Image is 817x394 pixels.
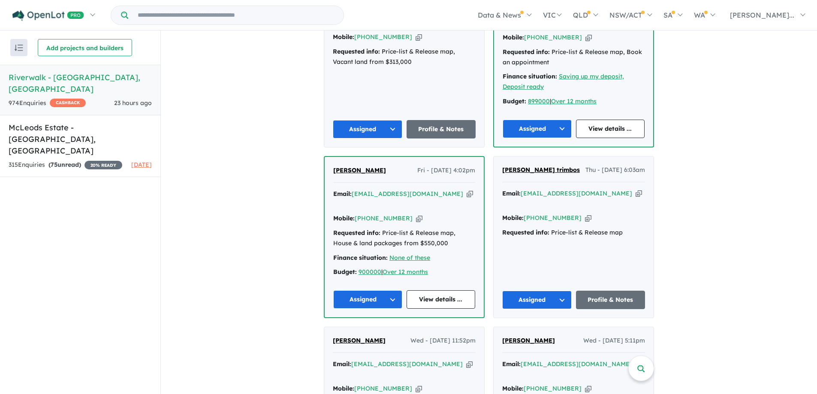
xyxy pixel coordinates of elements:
[502,291,572,309] button: Assigned
[12,10,84,21] img: Openlot PRO Logo White
[333,214,355,222] strong: Mobile:
[502,337,555,344] span: [PERSON_NAME]
[503,120,572,138] button: Assigned
[333,190,352,198] strong: Email:
[503,72,557,80] strong: Finance situation:
[467,189,473,199] button: Copy
[333,268,357,276] strong: Budget:
[359,268,381,276] a: 900000
[502,385,524,392] strong: Mobile:
[576,291,645,309] a: Profile & Notes
[551,97,597,105] a: Over 12 months
[354,33,412,41] a: [PHONE_NUMBER]
[503,33,524,41] strong: Mobile:
[15,45,23,51] img: sort.svg
[502,228,645,238] div: Price-list & Release map
[333,48,380,55] strong: Requested info:
[524,385,582,392] a: [PHONE_NUMBER]
[502,229,549,236] strong: Requested info:
[503,96,645,107] div: |
[583,336,645,346] span: Wed - [DATE] 5:11pm
[355,214,413,222] a: [PHONE_NUMBER]
[351,360,463,368] a: [EMAIL_ADDRESS][DOMAIN_NAME]
[410,336,476,346] span: Wed - [DATE] 11:52pm
[466,360,473,369] button: Copy
[333,385,354,392] strong: Mobile:
[48,161,81,168] strong: ( unread)
[585,33,592,42] button: Copy
[333,336,386,346] a: [PERSON_NAME]
[503,97,526,105] strong: Budget:
[333,33,354,41] strong: Mobile:
[333,165,386,176] a: [PERSON_NAME]
[416,384,422,393] button: Copy
[521,360,632,368] a: [EMAIL_ADDRESS][DOMAIN_NAME]
[585,214,591,223] button: Copy
[636,189,642,198] button: Copy
[521,189,632,197] a: [EMAIL_ADDRESS][DOMAIN_NAME]
[333,120,402,138] button: Assigned
[502,360,521,368] strong: Email:
[50,99,86,107] span: CASHBACK
[524,33,582,41] a: [PHONE_NUMBER]
[9,122,152,156] h5: McLeods Estate - [GEOGRAPHIC_DATA] , [GEOGRAPHIC_DATA]
[576,120,645,138] a: View details ...
[333,337,386,344] span: [PERSON_NAME]
[131,161,152,168] span: [DATE]
[333,166,386,174] span: [PERSON_NAME]
[9,160,122,170] div: 315 Enquir ies
[38,39,132,56] button: Add projects and builders
[524,214,582,222] a: [PHONE_NUMBER]
[114,99,152,107] span: 23 hours ago
[502,214,524,222] strong: Mobile:
[416,214,422,223] button: Copy
[9,72,152,95] h5: Riverwalk - [GEOGRAPHIC_DATA] , [GEOGRAPHIC_DATA]
[333,228,475,249] div: Price-list & Release map, House & land packages from $550,000
[730,11,794,19] span: [PERSON_NAME]...
[417,165,475,176] span: Fri - [DATE] 4:02pm
[51,161,57,168] span: 75
[333,47,476,67] div: Price-list & Release map, Vacant land from $313,000
[389,254,430,262] a: None of these
[333,360,351,368] strong: Email:
[352,190,463,198] a: [EMAIL_ADDRESS][DOMAIN_NAME]
[407,120,476,138] a: Profile & Notes
[130,6,342,24] input: Try estate name, suburb, builder or developer
[383,268,428,276] a: Over 12 months
[333,254,388,262] strong: Finance situation:
[503,47,645,68] div: Price-list & Release map, Book an appointment
[502,189,521,197] strong: Email:
[407,290,476,309] a: View details ...
[354,385,412,392] a: [PHONE_NUMBER]
[502,165,580,175] a: [PERSON_NAME] trimbos
[416,33,422,42] button: Copy
[84,161,122,169] span: 20 % READY
[585,384,591,393] button: Copy
[333,267,475,277] div: |
[502,336,555,346] a: [PERSON_NAME]
[502,166,580,174] span: [PERSON_NAME] trimbos
[503,48,550,56] strong: Requested info:
[503,72,624,90] a: Saving up my deposit, Deposit ready
[585,165,645,175] span: Thu - [DATE] 6:03am
[9,98,86,108] div: 974 Enquir ies
[333,229,380,237] strong: Requested info:
[333,290,402,309] button: Assigned
[528,97,550,105] a: 899000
